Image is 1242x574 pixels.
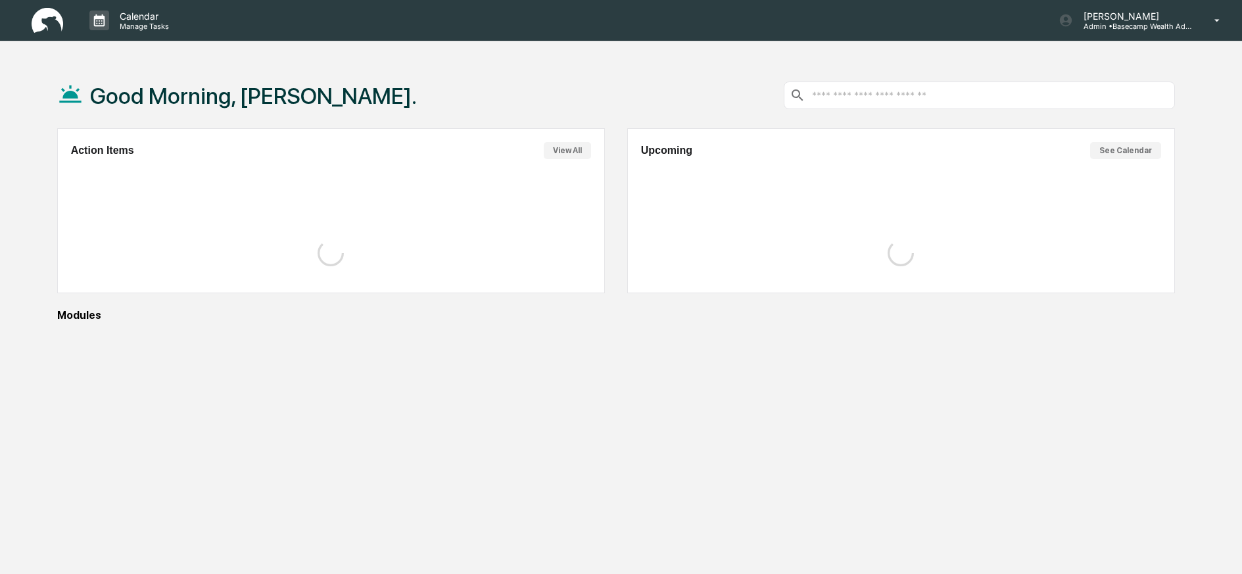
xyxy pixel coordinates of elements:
[71,145,134,156] h2: Action Items
[90,83,417,109] h1: Good Morning, [PERSON_NAME].
[1090,142,1161,159] button: See Calendar
[1073,11,1195,22] p: [PERSON_NAME]
[109,11,176,22] p: Calendar
[544,142,591,159] button: View All
[109,22,176,31] p: Manage Tasks
[1073,22,1195,31] p: Admin • Basecamp Wealth Advisors
[57,309,1175,322] div: Modules
[641,145,692,156] h2: Upcoming
[32,8,63,34] img: logo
